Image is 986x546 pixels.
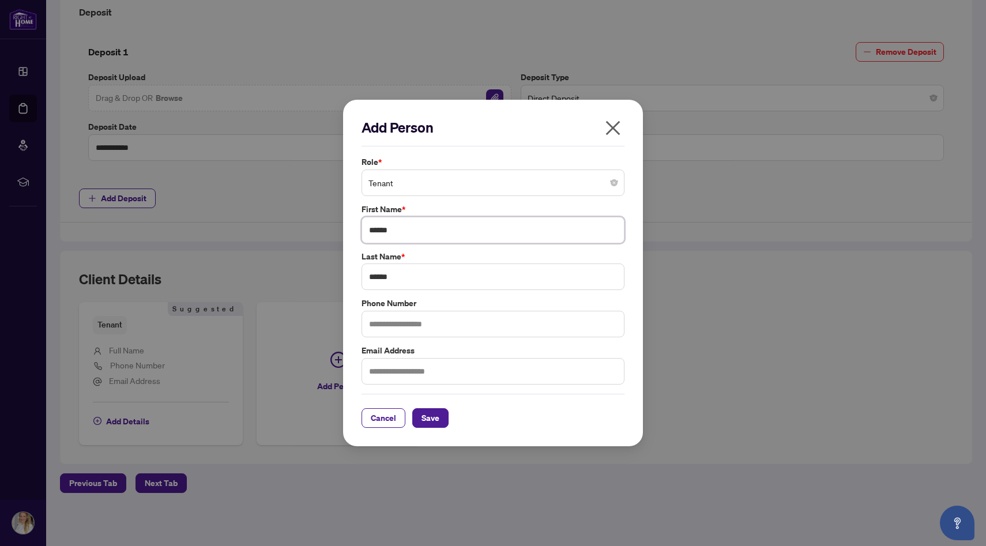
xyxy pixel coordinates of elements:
span: close [604,119,622,137]
button: Save [412,408,449,428]
label: First Name [362,203,624,216]
label: Last Name [362,250,624,263]
label: Phone Number [362,297,624,310]
h2: Add Person [362,118,624,137]
label: Email Address [362,344,624,357]
span: close-circle [611,179,618,186]
button: Open asap [940,506,974,540]
button: Cancel [362,408,405,428]
span: Cancel [371,409,396,427]
span: Save [422,409,439,427]
label: Role [362,156,624,168]
span: Tenant [368,172,618,194]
